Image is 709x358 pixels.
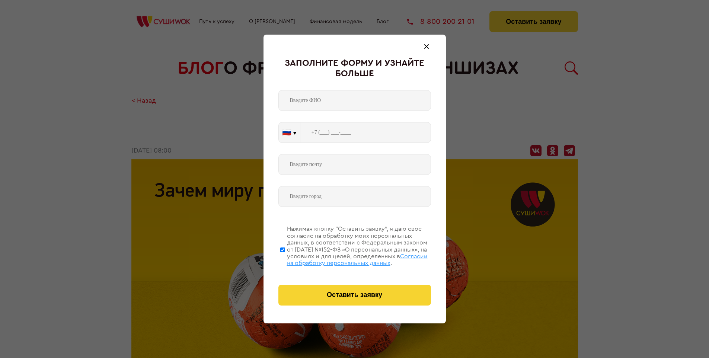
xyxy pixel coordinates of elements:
div: Заполните форму и узнайте больше [278,58,431,79]
input: Введите ФИО [278,90,431,111]
div: Нажимая кнопку “Оставить заявку”, я даю свое согласие на обработку моих персональных данных, в со... [287,226,431,266]
input: +7 (___) ___-____ [300,122,431,143]
span: Согласии на обработку персональных данных [287,253,428,266]
button: Оставить заявку [278,285,431,306]
input: Введите город [278,186,431,207]
input: Введите почту [278,154,431,175]
button: 🇷🇺 [279,122,300,143]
